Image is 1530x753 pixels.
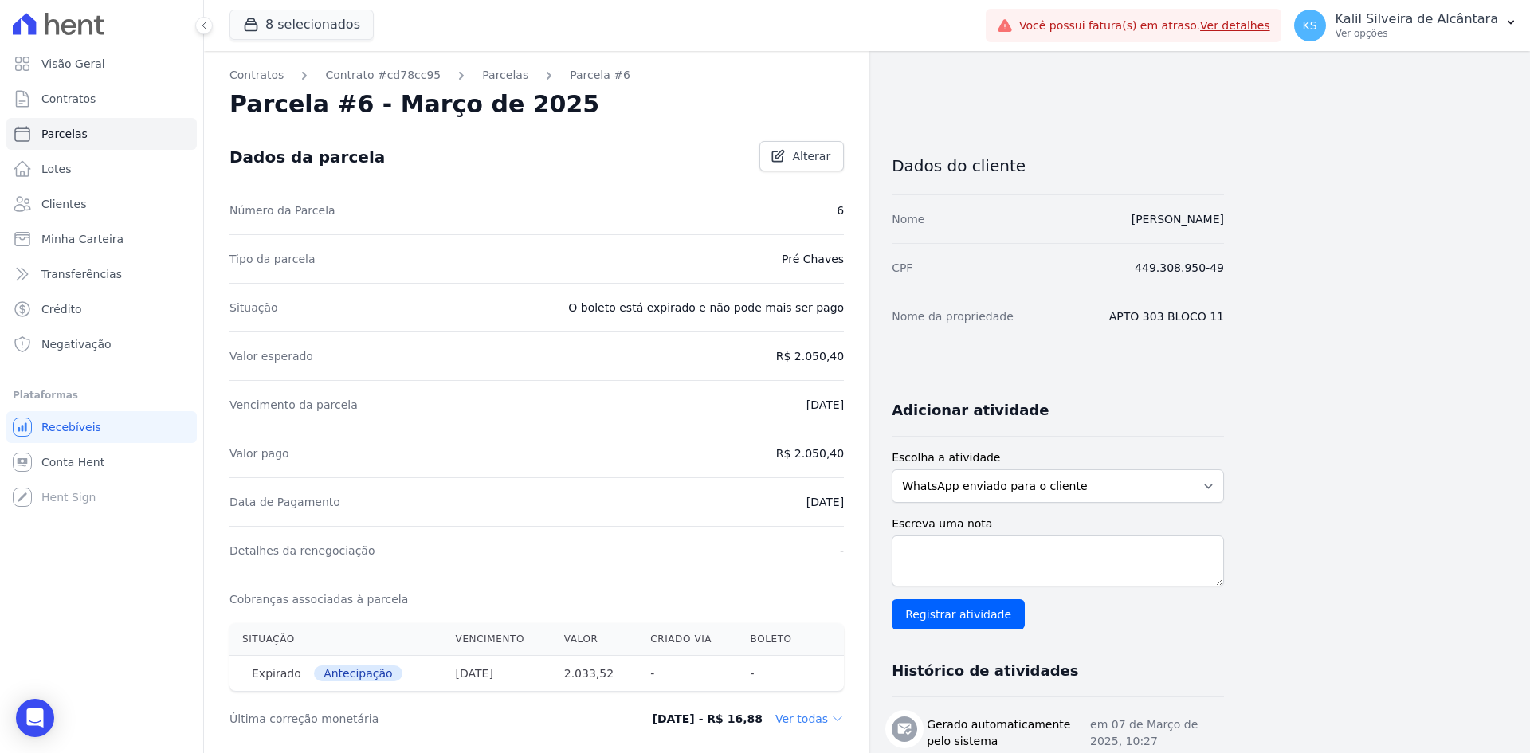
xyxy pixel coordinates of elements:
[551,623,638,656] th: Valor
[242,665,311,681] span: Expirado
[892,449,1224,466] label: Escolha a atividade
[443,656,551,692] th: [DATE]
[776,445,844,461] dd: R$ 2.050,40
[782,251,844,267] dd: Pré Chaves
[229,623,443,656] th: Situação
[806,494,844,510] dd: [DATE]
[892,661,1078,680] h3: Histórico de atividades
[892,211,924,227] dt: Nome
[738,623,815,656] th: Boleto
[568,300,844,316] dd: O boleto está expirado e não pode mais ser pago
[570,67,630,84] a: Parcela #6
[229,147,385,167] div: Dados da parcela
[1019,18,1270,34] span: Você possui fatura(s) em atraso.
[892,401,1049,420] h3: Adicionar atividade
[229,397,358,413] dt: Vencimento da parcela
[229,251,316,267] dt: Tipo da parcela
[637,623,737,656] th: Criado via
[229,10,374,40] button: 8 selecionados
[229,67,844,84] nav: Breadcrumb
[6,153,197,185] a: Lotes
[806,397,844,413] dd: [DATE]
[41,126,88,142] span: Parcelas
[6,48,197,80] a: Visão Geral
[41,56,105,72] span: Visão Geral
[229,494,340,510] dt: Data de Pagamento
[1132,213,1224,226] a: [PERSON_NAME]
[6,328,197,360] a: Negativação
[6,446,197,478] a: Conta Hent
[892,599,1025,629] input: Registrar atividade
[325,67,441,84] a: Contrato #cd78cc95
[840,543,844,559] dd: -
[229,202,335,218] dt: Número da Parcela
[41,91,96,107] span: Contratos
[229,543,375,559] dt: Detalhes da renegociação
[41,196,86,212] span: Clientes
[6,258,197,290] a: Transferências
[892,308,1014,324] dt: Nome da propriedade
[1135,260,1224,276] dd: 449.308.950-49
[738,656,815,692] th: -
[41,301,82,317] span: Crédito
[759,141,844,171] a: Alterar
[6,188,197,220] a: Clientes
[637,656,737,692] th: -
[6,83,197,115] a: Contratos
[1090,716,1224,750] p: em 07 de Março de 2025, 10:27
[229,90,599,119] h2: Parcela #6 - Março de 2025
[892,156,1224,175] h3: Dados do cliente
[41,419,101,435] span: Recebíveis
[1281,3,1530,48] button: KS Kalil Silveira de Alcântara Ver opções
[1109,308,1224,324] dd: APTO 303 BLOCO 11
[1303,20,1317,31] span: KS
[229,300,278,316] dt: Situação
[229,591,408,607] dt: Cobranças associadas à parcela
[16,699,54,737] div: Open Intercom Messenger
[229,67,284,84] a: Contratos
[927,716,1090,750] h3: Gerado automaticamente pelo sistema
[443,623,551,656] th: Vencimento
[6,411,197,443] a: Recebíveis
[6,293,197,325] a: Crédito
[892,260,912,276] dt: CPF
[41,454,104,470] span: Conta Hent
[775,711,844,727] dd: Ver todas
[314,665,402,681] span: Antecipação
[892,516,1224,532] label: Escreva uma nota
[229,348,313,364] dt: Valor esperado
[41,336,112,352] span: Negativação
[1200,19,1270,32] a: Ver detalhes
[6,223,197,255] a: Minha Carteira
[41,231,124,247] span: Minha Carteira
[482,67,528,84] a: Parcelas
[776,348,844,364] dd: R$ 2.050,40
[792,148,830,164] span: Alterar
[1336,27,1498,40] p: Ver opções
[837,202,844,218] dd: 6
[6,118,197,150] a: Parcelas
[41,266,122,282] span: Transferências
[13,386,190,405] div: Plataformas
[229,445,289,461] dt: Valor pago
[652,711,763,727] dd: [DATE] - R$ 16,88
[551,656,638,692] th: 2.033,52
[41,161,72,177] span: Lotes
[1336,11,1498,27] p: Kalil Silveira de Alcântara
[229,711,593,727] dt: Última correção monetária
